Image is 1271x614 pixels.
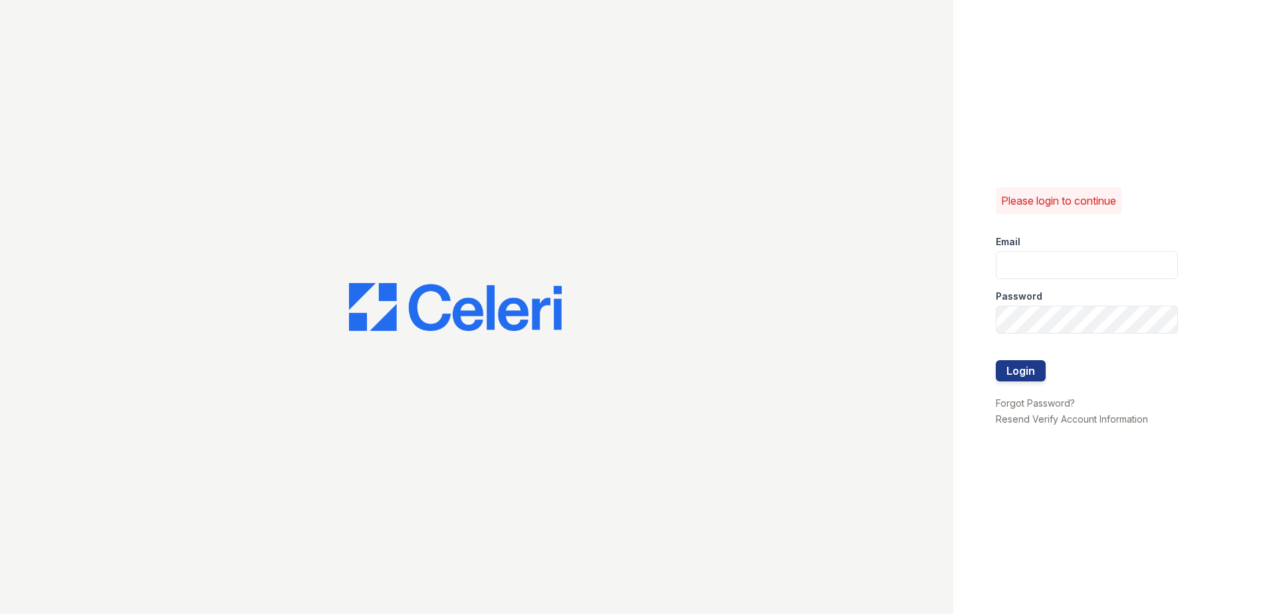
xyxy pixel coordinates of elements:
a: Forgot Password? [996,397,1075,409]
img: CE_Logo_Blue-a8612792a0a2168367f1c8372b55b34899dd931a85d93a1a3d3e32e68fde9ad4.png [349,283,562,331]
button: Login [996,360,1046,381]
p: Please login to continue [1001,193,1116,209]
label: Password [996,290,1042,303]
a: Resend Verify Account Information [996,413,1148,425]
label: Email [996,235,1020,249]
